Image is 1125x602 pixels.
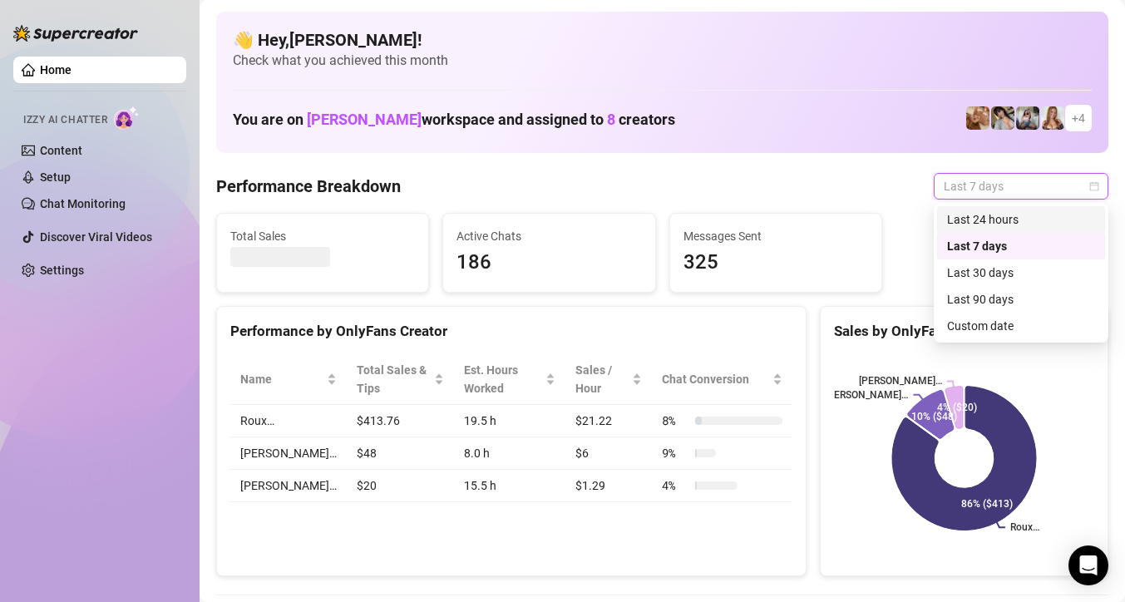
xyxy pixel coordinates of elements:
td: [PERSON_NAME]… [230,437,347,470]
span: 325 [683,247,868,279]
th: Name [230,354,347,405]
a: Chat Monitoring [40,197,126,210]
img: Roux [1041,106,1064,130]
div: Est. Hours Worked [464,361,542,397]
td: [PERSON_NAME]… [230,470,347,502]
h1: You are on workspace and assigned to creators [233,111,675,129]
div: Last 30 days [937,259,1105,286]
span: 8 % [662,412,688,430]
span: Chat Conversion [662,370,769,388]
img: logo-BBDzfeDw.svg [13,25,138,42]
div: Last 30 days [947,264,1095,282]
th: Total Sales & Tips [347,354,454,405]
div: Custom date [947,317,1095,335]
span: + 4 [1072,109,1085,127]
text: [PERSON_NAME]… [825,389,908,401]
a: Home [40,63,72,76]
text: [PERSON_NAME]… [859,376,942,387]
td: $1.29 [565,470,652,502]
td: 15.5 h [454,470,565,502]
h4: 👋 Hey, [PERSON_NAME] ! [233,28,1092,52]
td: $6 [565,437,652,470]
img: AI Chatter [114,106,140,130]
span: Name [240,370,323,388]
span: 4 % [662,476,688,495]
div: Sales by OnlyFans Creator [834,320,1094,343]
div: Open Intercom Messenger [1068,545,1108,585]
span: 186 [456,247,641,279]
div: Last 90 days [947,290,1095,308]
span: [PERSON_NAME] [307,111,422,128]
text: Roux️‍… [1010,522,1039,534]
td: 8.0 h [454,437,565,470]
a: Content [40,144,82,157]
span: Check what you achieved this month [233,52,1092,70]
a: Discover Viral Videos [40,230,152,244]
span: calendar [1089,181,1099,191]
span: Active Chats [456,227,641,245]
h4: Performance Breakdown [216,175,401,198]
a: Setup [40,170,71,184]
span: Izzy AI Chatter [23,112,107,128]
div: Last 24 hours [937,206,1105,233]
td: 19.5 h [454,405,565,437]
img: Roux️‍ [966,106,989,130]
div: Custom date [937,313,1105,339]
span: Sales / Hour [575,361,629,397]
th: Chat Conversion [652,354,792,405]
td: $20 [347,470,454,502]
th: Sales / Hour [565,354,652,405]
td: $21.22 [565,405,652,437]
span: Total Sales & Tips [357,361,431,397]
span: 9 % [662,444,688,462]
img: ANDREA [1016,106,1039,130]
div: Last 24 hours [947,210,1095,229]
span: 8 [607,111,615,128]
div: Last 7 days [937,233,1105,259]
div: Last 90 days [937,286,1105,313]
td: Roux️‍… [230,405,347,437]
span: Last 7 days [944,174,1098,199]
span: Total Sales [230,227,415,245]
img: Raven [991,106,1014,130]
td: $413.76 [347,405,454,437]
td: $48 [347,437,454,470]
a: Settings [40,264,84,277]
div: Last 7 days [947,237,1095,255]
div: Performance by OnlyFans Creator [230,320,792,343]
span: Messages Sent [683,227,868,245]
